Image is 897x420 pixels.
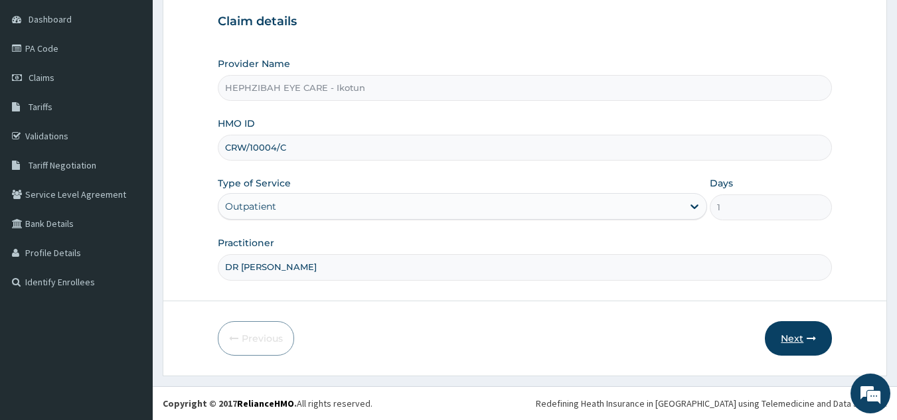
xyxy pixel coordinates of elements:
[237,397,294,409] a: RelianceHMO
[218,15,833,29] h3: Claim details
[218,135,833,161] input: Enter HMO ID
[29,159,96,171] span: Tariff Negotiation
[29,72,54,84] span: Claims
[25,66,54,100] img: d_794563401_company_1708531726252_794563401
[765,321,832,356] button: Next
[163,397,297,409] strong: Copyright © 2017 .
[218,254,833,280] input: Enter Name
[29,13,72,25] span: Dashboard
[218,117,255,130] label: HMO ID
[218,7,250,38] div: Minimize live chat window
[225,200,276,213] div: Outpatient
[153,386,897,420] footer: All rights reserved.
[69,74,223,92] div: Chat with us now
[29,101,52,113] span: Tariffs
[7,279,253,326] textarea: Type your message and hit 'Enter'
[218,57,290,70] label: Provider Name
[77,125,183,259] span: We're online!
[218,321,294,356] button: Previous
[710,176,733,190] label: Days
[218,236,274,249] label: Practitioner
[218,176,291,190] label: Type of Service
[536,397,887,410] div: Redefining Heath Insurance in [GEOGRAPHIC_DATA] using Telemedicine and Data Science!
